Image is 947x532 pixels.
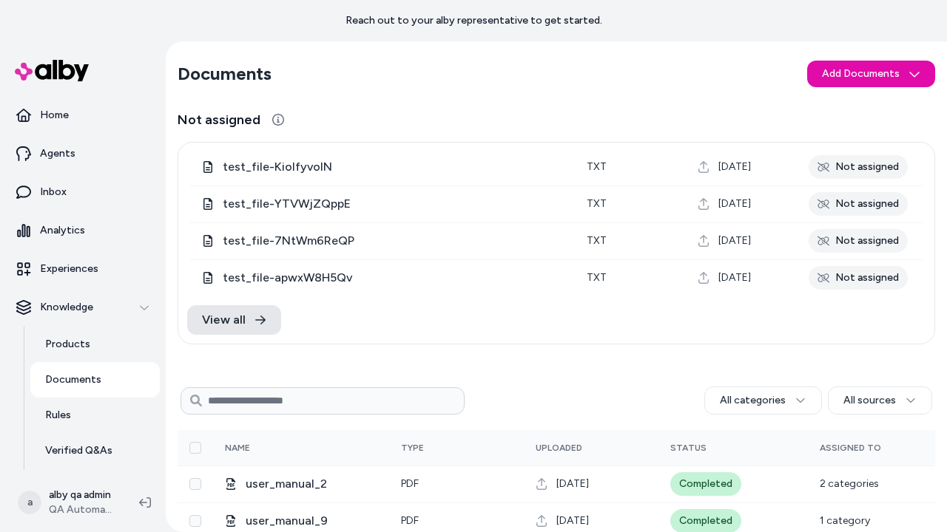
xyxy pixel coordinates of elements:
button: Select row [189,515,201,527]
span: Uploaded [536,443,582,453]
div: test_file-YTVWjZQppE.txt [202,195,563,213]
p: Verified Q&As [45,443,112,458]
h2: Documents [178,62,272,86]
span: txt [587,197,607,210]
span: pdf [401,477,419,490]
div: test_file-7NtWm6ReQP.txt [202,232,563,250]
div: Not assigned [809,155,908,179]
span: Type [401,443,424,453]
a: Inbox [6,174,160,210]
a: Experiences [6,251,160,287]
span: Status [670,443,707,453]
a: Analytics [6,213,160,248]
p: Documents [45,372,101,387]
div: test_file-KioIfyvoIN.txt [202,158,563,176]
button: Select all [189,442,201,454]
button: Knowledge [6,290,160,325]
div: Completed [670,472,741,496]
span: All categories [720,393,786,408]
span: [DATE] [556,514,589,528]
div: Name [225,442,336,454]
button: Select row [189,478,201,490]
a: Documents [30,362,160,398]
span: test_file-7NtWm6ReQP [223,232,563,250]
p: Inbox [40,185,67,199]
div: Not assigned [809,192,908,216]
span: a [18,491,41,514]
span: test_file-YTVWjZQppE [223,195,563,213]
span: test_file-KioIfyvoIN [223,158,563,176]
img: alby Logo [15,60,89,81]
span: [DATE] [718,197,751,211]
div: user_manual_9.pdf [225,512,377,530]
span: txt [587,271,607,284]
p: Agents [40,146,75,161]
span: txt [587,234,607,247]
span: View all [202,311,246,329]
p: Reach out to your alby representative to get started. [346,13,602,28]
span: Assigned To [820,443,881,453]
span: 1 category [820,514,870,527]
p: Experiences [40,262,98,276]
span: user_manual_2 [246,475,377,493]
span: 2 categories [820,477,879,490]
a: Verified Q&As [30,433,160,468]
button: All sources [828,386,932,415]
span: [DATE] [718,233,751,248]
div: user_manual_2.pdf [225,475,377,493]
span: [DATE] [718,160,751,174]
a: Home [6,98,160,133]
span: txt [587,160,607,173]
div: test_file-apwxW8H5Qv.txt [202,269,563,287]
span: [DATE] [718,270,751,285]
button: aalby qa adminQA Automation 1 [9,479,127,526]
p: Knowledge [40,300,93,315]
span: user_manual_9 [246,512,377,530]
span: Not assigned [178,109,260,130]
span: QA Automation 1 [49,502,115,517]
a: Agents [6,136,160,171]
span: test_file-apwxW8H5Qv [223,269,563,287]
a: Rules [30,398,160,433]
span: pdf [401,514,419,527]
p: Home [40,108,69,123]
button: Add Documents [807,61,935,87]
a: Products [30,327,160,362]
p: Rules [45,408,71,423]
span: All sources [843,393,896,408]
p: Analytics [40,223,85,238]
a: View all [187,305,281,335]
div: Not assigned [809,229,908,253]
p: Products [45,337,90,352]
p: alby qa admin [49,488,115,502]
span: [DATE] [556,477,589,491]
div: Not assigned [809,266,908,290]
button: All categories [704,386,822,415]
